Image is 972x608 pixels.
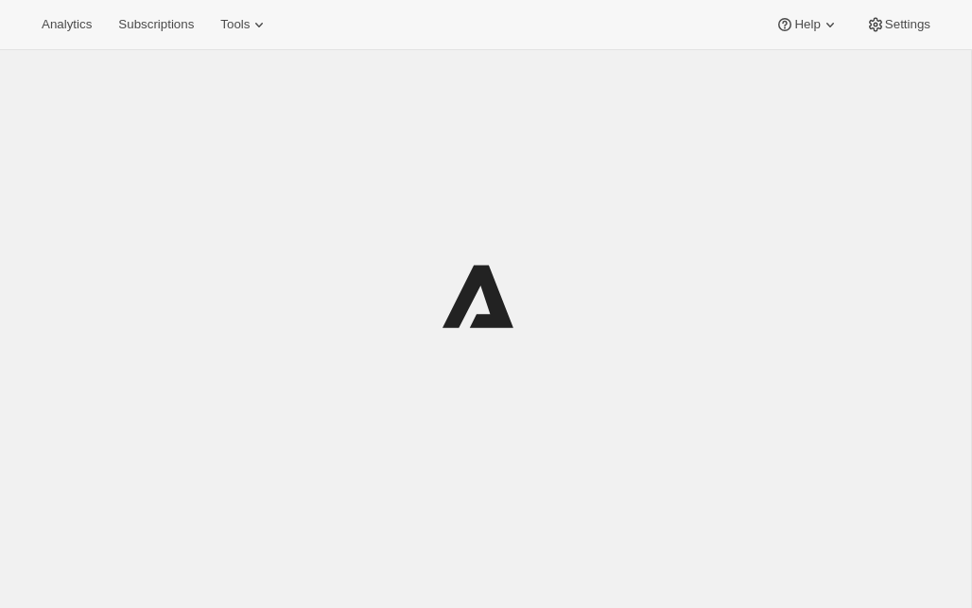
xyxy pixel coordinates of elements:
[30,11,103,38] button: Analytics
[42,17,92,32] span: Analytics
[220,17,250,32] span: Tools
[209,11,280,38] button: Tools
[118,17,194,32] span: Subscriptions
[764,11,850,38] button: Help
[107,11,205,38] button: Subscriptions
[885,17,930,32] span: Settings
[794,17,820,32] span: Help
[855,11,942,38] button: Settings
